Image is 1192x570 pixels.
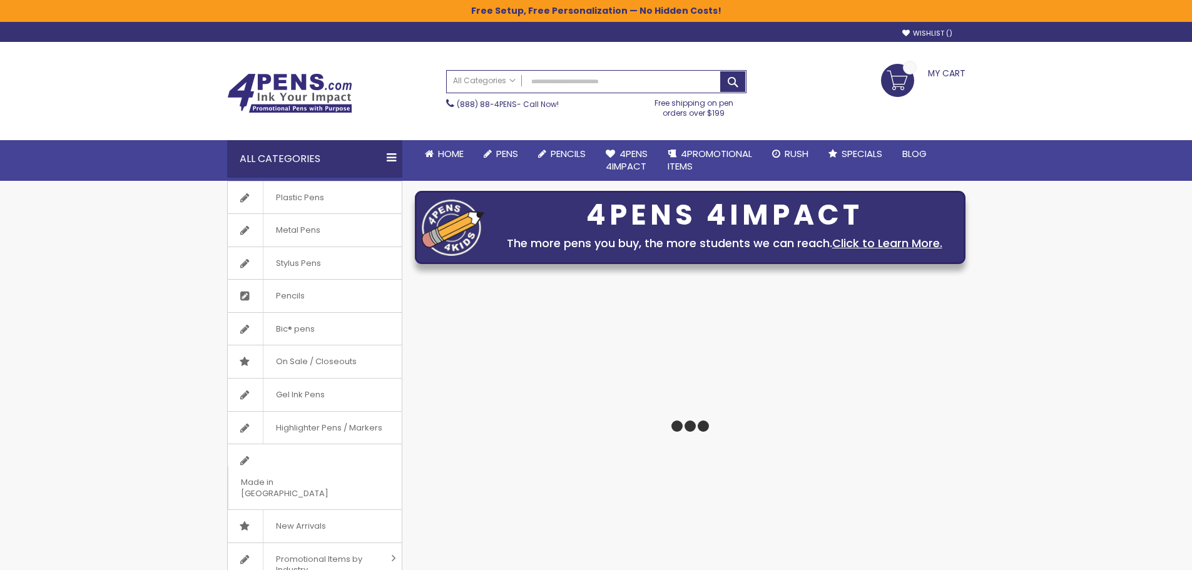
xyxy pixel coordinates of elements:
[228,379,402,411] a: Gel Ink Pens
[415,140,474,168] a: Home
[902,147,927,160] span: Blog
[474,140,528,168] a: Pens
[658,140,762,181] a: 4PROMOTIONALITEMS
[263,412,395,444] span: Highlighter Pens / Markers
[528,140,596,168] a: Pencils
[263,379,337,411] span: Gel Ink Pens
[491,235,959,252] div: The more pens you buy, the more students we can reach.
[228,412,402,444] a: Highlighter Pens / Markers
[228,510,402,542] a: New Arrivals
[263,280,317,312] span: Pencils
[228,181,402,214] a: Plastic Pens
[641,93,746,118] div: Free shipping on pen orders over $199
[818,140,892,168] a: Specials
[438,147,464,160] span: Home
[263,181,337,214] span: Plastic Pens
[606,147,648,173] span: 4Pens 4impact
[457,99,517,109] a: (888) 88-4PENS
[263,214,333,247] span: Metal Pens
[228,247,402,280] a: Stylus Pens
[263,247,334,280] span: Stylus Pens
[422,199,484,256] img: four_pen_logo.png
[762,140,818,168] a: Rush
[596,140,658,181] a: 4Pens4impact
[227,73,352,113] img: 4Pens Custom Pens and Promotional Products
[263,345,369,378] span: On Sale / Closeouts
[228,280,402,312] a: Pencils
[892,140,937,168] a: Blog
[785,147,808,160] span: Rush
[842,147,882,160] span: Specials
[447,71,522,91] a: All Categories
[228,444,402,509] a: Made in [GEOGRAPHIC_DATA]
[263,313,327,345] span: Bic® pens
[832,235,942,251] a: Click to Learn More.
[668,147,752,173] span: 4PROMOTIONAL ITEMS
[227,140,402,178] div: All Categories
[228,313,402,345] a: Bic® pens
[228,345,402,378] a: On Sale / Closeouts
[453,76,516,86] span: All Categories
[457,99,559,109] span: - Call Now!
[551,147,586,160] span: Pencils
[263,510,339,542] span: New Arrivals
[491,202,959,228] div: 4PENS 4IMPACT
[902,29,952,38] a: Wishlist
[496,147,518,160] span: Pens
[228,466,370,509] span: Made in [GEOGRAPHIC_DATA]
[228,214,402,247] a: Metal Pens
